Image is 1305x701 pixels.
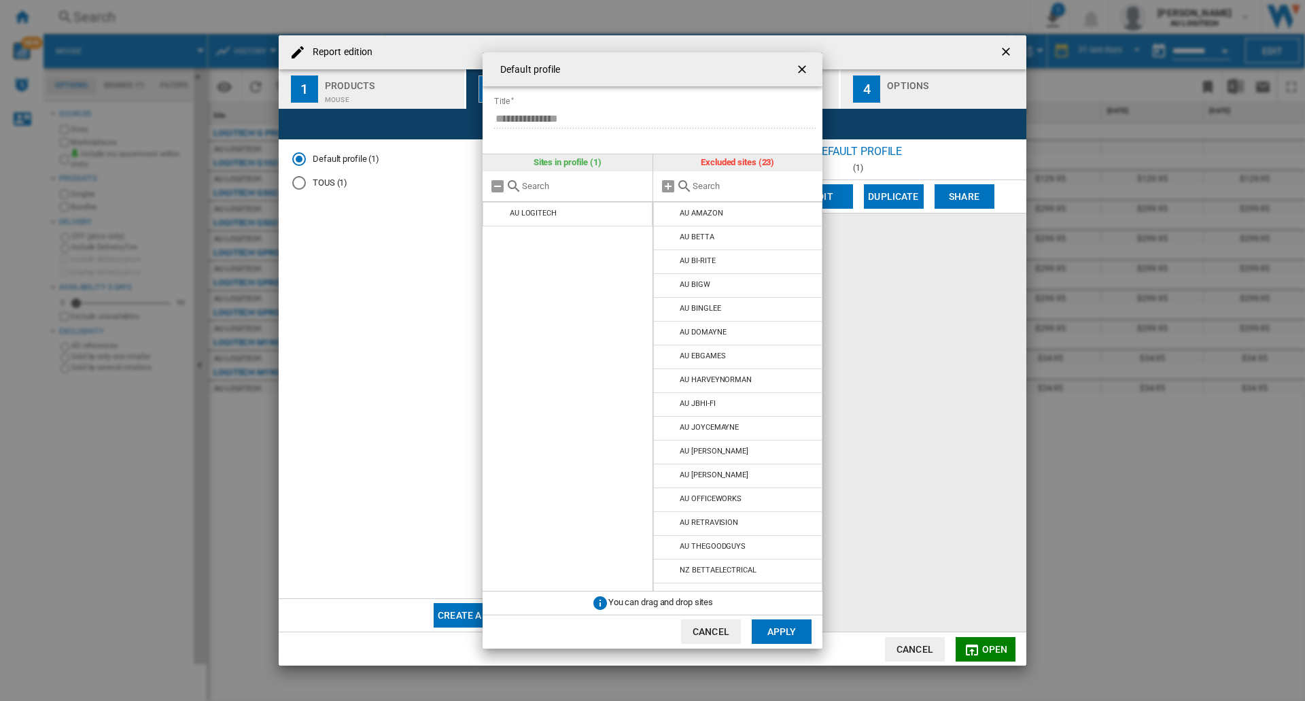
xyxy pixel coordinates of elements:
[680,566,756,575] div: NZ BETTAELECTRICAL
[795,63,812,79] ng-md-icon: getI18NText('BUTTONS.CLOSE_DIALOG')
[680,518,738,527] div: AU RETRAVISION
[653,154,823,171] div: Excluded sites (23)
[680,375,752,384] div: AU HARVEYNORMAN
[483,154,652,171] div: Sites in profile (1)
[680,447,748,456] div: AU [PERSON_NAME]
[681,619,741,644] button: Cancel
[680,399,715,408] div: AU JBHI-FI
[693,181,816,191] input: Search
[522,181,646,191] input: Search
[493,63,561,77] h4: Default profile
[680,352,725,360] div: AU EBGAMES
[489,178,506,194] md-icon: Remove all
[680,423,739,432] div: AU JOYCEMAYNE
[680,209,723,218] div: AU AMAZON
[680,589,726,598] div: NZ EBGAMES
[680,542,746,551] div: AU THEGOODGUYS
[680,280,710,289] div: AU BIGW
[608,597,713,607] span: You can drag and drop sites
[510,209,557,218] div: AU LOGITECH
[680,471,748,479] div: AU [PERSON_NAME]
[680,256,715,265] div: AU BI-RITE
[680,233,714,241] div: AU BETTA
[680,304,720,313] div: AU BINGLEE
[790,56,817,83] button: getI18NText('BUTTONS.CLOSE_DIALOG')
[752,619,812,644] button: Apply
[660,178,676,194] md-icon: Add all
[680,328,726,337] div: AU DOMAYNE
[680,494,742,503] div: AU OFFICEWORKS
